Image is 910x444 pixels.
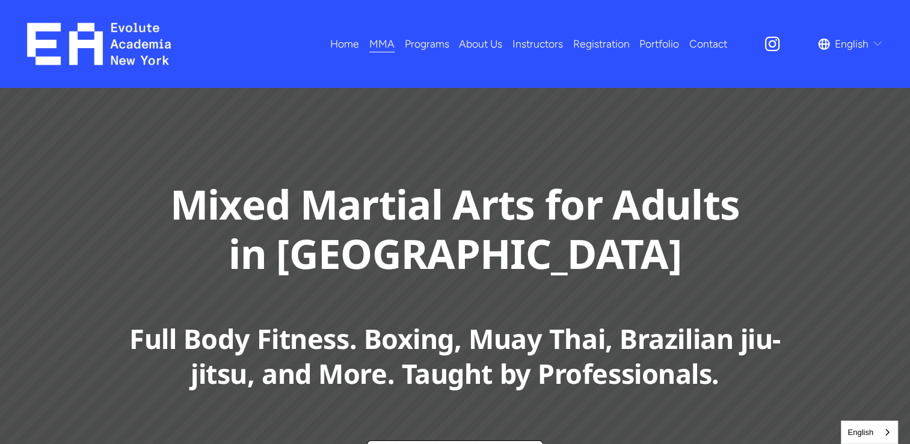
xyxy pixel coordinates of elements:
span: MMA [369,34,395,54]
a: Instagram [763,35,781,53]
a: English [841,421,897,443]
a: About Us [459,33,502,54]
span: Programs [405,34,449,54]
strong: Full Body Fitness. Boxing, Muay Thai, Brazilian jiu-jitsu, and More. Taught by Professionals. [129,320,781,392]
a: Home [330,33,359,54]
a: folder dropdown [405,33,449,54]
aside: Language selected: English [841,421,898,444]
a: Portfolio [639,33,679,54]
a: folder dropdown [369,33,395,54]
div: language picker [818,33,883,54]
strong: Mixed Martial Arts for Adults in [GEOGRAPHIC_DATA] [170,176,750,281]
a: Contact [689,33,727,54]
a: Registration [573,33,630,54]
span: English [835,34,868,54]
a: Instructors [512,33,563,54]
img: EA [27,23,171,65]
